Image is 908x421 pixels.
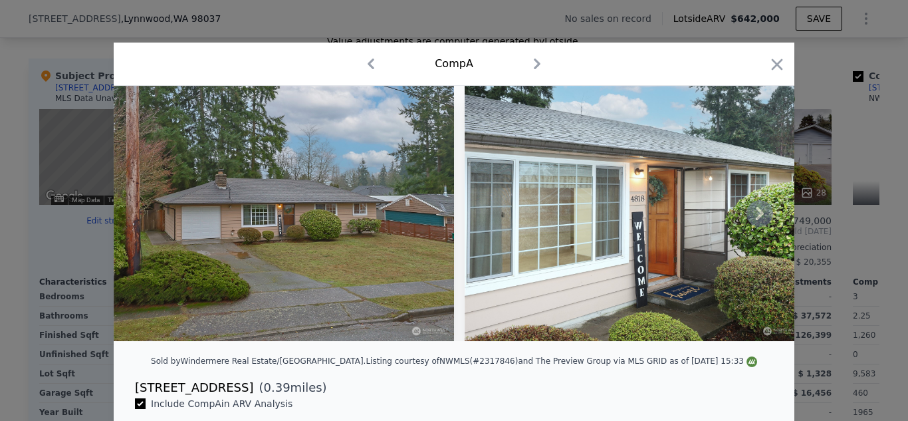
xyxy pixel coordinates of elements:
img: NWMLS Logo [746,356,757,367]
span: Include Comp A in ARV Analysis [146,398,298,409]
img: Property Img [114,86,454,341]
img: Property Img [465,86,805,341]
span: 0.39 [264,380,290,394]
div: Comp A [435,56,473,72]
div: [STREET_ADDRESS] [135,378,253,397]
div: Listing courtesy of NWMLS (#2317846) and The Preview Group via MLS GRID as of [DATE] 15:33 [366,356,757,366]
span: ( miles) [253,378,326,397]
div: Sold by Windermere Real Estate/[GEOGRAPHIC_DATA] . [151,356,366,366]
